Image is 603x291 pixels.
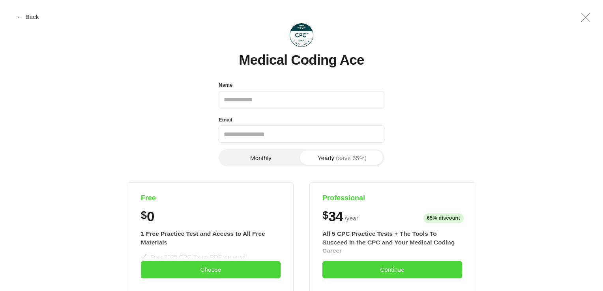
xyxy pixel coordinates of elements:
input: Email [219,125,384,143]
h1: Medical Coding Ace [239,52,364,68]
input: Name [219,91,384,108]
span: $ [322,209,328,222]
span: 34 [328,209,343,223]
div: All 5 CPC Practice Tests + The Tools To Succeed in the CPC and Your Medical Coding Career [322,229,462,255]
div: 1 Free Practice Test and Access to All Free Materials [141,229,281,246]
button: Monthly [220,151,301,165]
span: ← [17,14,22,20]
button: Yearly(save 65%) [301,151,383,165]
span: 65% discount [423,213,464,223]
img: Medical Coding Ace [290,23,313,47]
span: 0 [147,209,154,223]
span: / year [345,214,358,223]
label: Email [219,115,232,125]
span: $ [141,209,147,222]
button: Continue [322,261,462,278]
h4: Free [141,194,281,203]
h4: Professional [322,194,462,203]
button: ← Back [13,14,44,20]
span: (save 65%) [336,155,367,161]
label: Name [219,80,232,90]
button: Choose [141,261,281,278]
